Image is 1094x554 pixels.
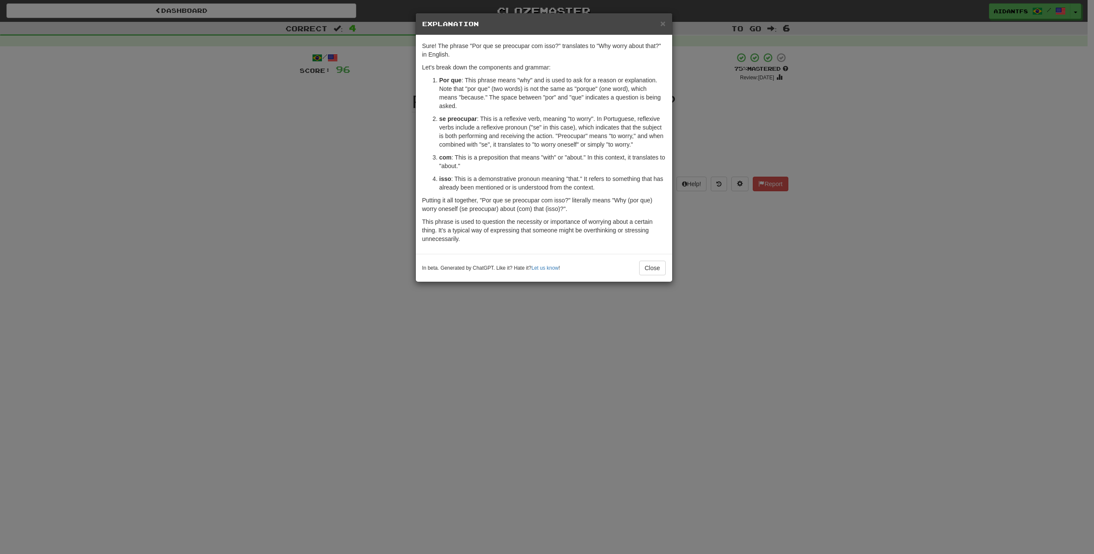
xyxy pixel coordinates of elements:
p: : This is a preposition that means "with" or "about." In this context, it translates to "about." [439,153,666,170]
h5: Explanation [422,20,666,28]
strong: com [439,154,452,161]
button: Close [660,19,665,28]
small: In beta. Generated by ChatGPT. Like it? Hate it? ! [422,265,560,272]
button: Close [639,261,666,275]
p: This phrase is used to question the necessity or importance of worrying about a certain thing. It... [422,217,666,243]
p: Sure! The phrase "Por que se preocupar com isso?" translates to "Why worry about that?" in English. [422,42,666,59]
a: Let us know [532,265,559,271]
p: : This phrase means "why" and is used to ask for a reason or explanation. Note that "por que" (tw... [439,76,666,110]
p: : This is a reflexive verb, meaning "to worry". In Portuguese, reflexive verbs include a reflexiv... [439,114,666,149]
strong: se preocupar [439,115,477,122]
strong: isso [439,175,451,182]
p: Putting it all together, "Por que se preocupar com isso?" literally means "Why (por que) worry on... [422,196,666,213]
p: Let's break down the components and grammar: [422,63,666,72]
p: : This is a demonstrative pronoun meaning "that." It refers to something that has already been me... [439,175,666,192]
span: × [660,18,665,28]
strong: Por que [439,77,462,84]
